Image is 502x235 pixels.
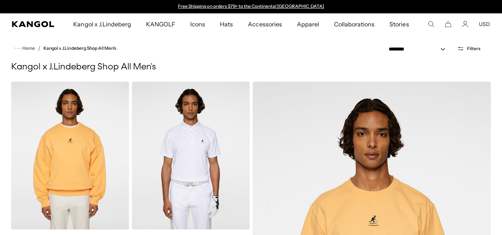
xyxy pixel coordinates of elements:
span: Icons [190,13,205,35]
a: Kangol x J.Lindeberg Shop All Men's [43,46,116,51]
a: Accessories [240,13,289,35]
a: Free Shipping on orders $79+ to the Continental [GEOGRAPHIC_DATA] [178,3,324,9]
a: Kangol [12,21,55,27]
a: Collaborations [327,13,382,35]
a: Stories [382,13,416,35]
a: Home [14,45,35,52]
slideshow-component: Announcement bar [175,4,328,10]
button: USD [479,21,490,27]
span: Home [21,46,35,51]
a: Apparel [289,13,327,35]
div: Announcement [175,4,328,10]
button: Cart [445,21,451,27]
summary: Search here [428,21,434,27]
span: Accessories [248,13,282,35]
span: Stories [389,13,409,35]
h1: Kangol x J.Lindeberg Shop All Men's [11,62,491,73]
a: Account [462,21,469,27]
a: Icons [183,13,213,35]
a: KANGOLF [139,13,183,35]
span: Filters [467,46,480,51]
span: Apparel [297,13,319,35]
select: Sort by: Featured [386,45,453,53]
span: Hats [220,13,233,35]
span: Kangol x J.Lindeberg [73,13,131,35]
img: Kangol x J.Lindeberg Roberto Crewneck [11,82,129,229]
span: KANGOLF [146,13,175,35]
a: Hats [213,13,240,35]
a: Kangol x J.Lindeberg [66,13,139,35]
span: Collaborations [334,13,375,35]
li: / [35,44,41,53]
div: 1 of 2 [175,4,328,10]
img: Kangol x J.Lindeberg Jason Polo [132,82,250,229]
button: Open filters [453,45,485,52]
